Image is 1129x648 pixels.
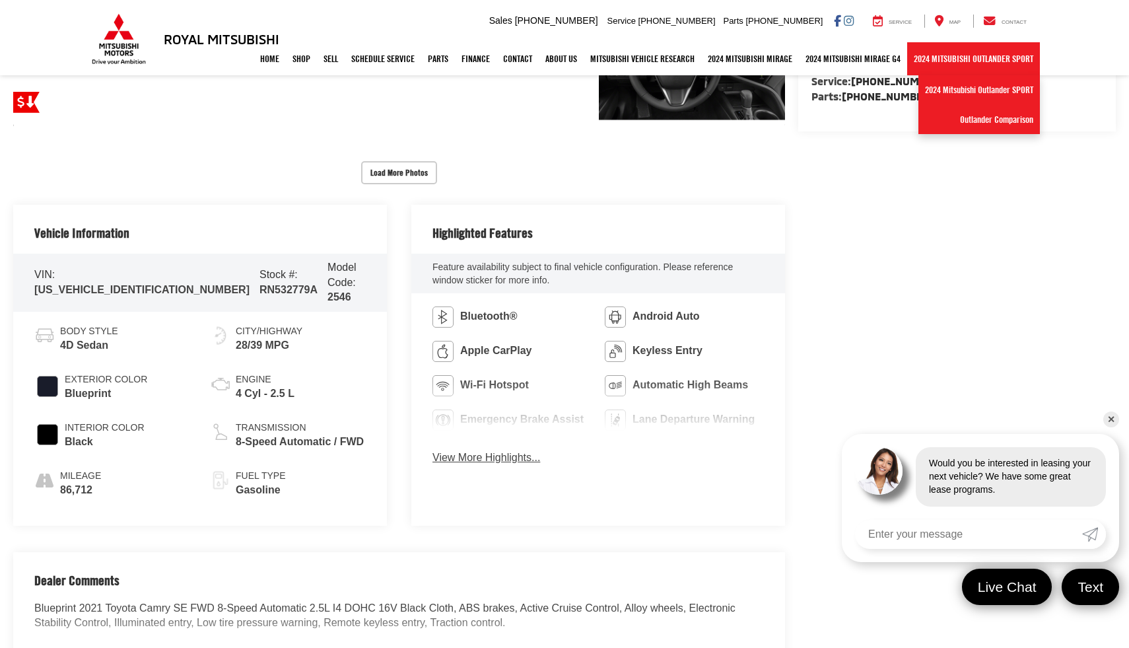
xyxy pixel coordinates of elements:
span: City/Highway [236,325,302,338]
a: Home [254,42,286,75]
a: Contact [496,42,539,75]
h2: Vehicle Information [34,226,129,240]
a: [PHONE_NUMBER] [842,90,935,102]
span: 8-Speed Automatic / FWD [236,435,364,450]
img: Fuel Economy [210,325,231,346]
a: 2024 Mitsubishi Outlander SPORT [907,42,1040,75]
a: [PHONE_NUMBER] [851,75,944,87]
span: RN532779A [259,284,318,295]
span: Stock #: [259,269,298,280]
span: #191C2A [37,376,58,397]
i: mileage icon [34,470,53,488]
a: 2024 Mitsubishi Mirage [701,42,799,75]
a: Shop [286,42,317,75]
a: Parts: Opens in a new tab [421,42,455,75]
a: Outlander Comparison [918,105,1040,134]
span: Service [889,19,912,25]
button: Load More Photos [361,161,437,184]
span: [PHONE_NUMBER] [515,15,598,26]
a: Map [924,15,971,28]
a: Text [1062,569,1119,605]
input: Enter your message [855,520,1082,549]
span: Model Code: [327,262,357,288]
a: Get Price Drop Alert [13,92,40,113]
span: Parts [723,16,743,26]
span: Android Auto [633,309,700,324]
a: Live Chat [962,569,1052,605]
a: Instagram: Click to visit our Instagram page [844,15,854,26]
a: 2024 Mitsubishi Mirage G4 [799,42,907,75]
strong: Service: [811,75,944,87]
span: Exterior Color [65,373,147,386]
img: Android Auto [605,306,626,328]
img: Mitsubishi [89,13,149,65]
span: Transmission [236,421,364,435]
span: Service [607,16,636,26]
button: View More Highlights... [432,450,540,466]
img: Wi-Fi Hotspot [432,375,454,396]
h2: Dealer Comments [34,573,764,601]
span: #000000 [37,424,58,445]
span: [US_VEHICLE_IDENTIFICATION_NUMBER] [34,284,250,295]
span: Apple CarPlay [460,343,531,359]
span: 4 Cyl - 2.5 L [236,386,294,402]
span: Contact [1002,19,1027,25]
span: Fuel Type [236,470,285,483]
a: Mitsubishi Vehicle Research [584,42,701,75]
span: Black [65,435,145,450]
span: Blueprint [65,386,147,402]
span: [PHONE_NUMBER] [745,16,823,26]
a: 2024 Mitsubishi Outlander SPORT [918,75,1040,105]
div: Would you be interested in leasing your next vehicle? We have some great lease programs. [916,447,1106,507]
a: Contact [973,15,1037,28]
a: About Us [539,42,584,75]
span: Text [1071,578,1110,596]
span: 4D Sedan [60,338,118,353]
img: Bluetooth® [432,306,454,328]
a: Submit [1082,520,1106,549]
a: Service [863,15,922,28]
a: Sell [317,42,345,75]
span: Bluetooth® [460,309,517,324]
span: Sales [489,15,512,26]
span: Gasoline [236,483,285,498]
span: Live Chat [971,578,1043,596]
span: VIN: [34,269,55,280]
h2: Highlighted Features [432,226,533,240]
strong: Parts: [811,90,935,102]
a: Finance [455,42,496,75]
img: Keyless Entry [605,341,626,362]
span: 86,712 [60,483,101,498]
img: Agent profile photo [855,447,903,495]
span: Keyless Entry [633,343,702,359]
a: Facebook: Click to visit our Facebook page [834,15,841,26]
span: Feature availability subject to final vehicle configuration. Please reference window sticker for ... [432,262,733,285]
img: Automatic High Beams [605,375,626,396]
span: Interior Color [65,421,145,435]
span: Map [949,19,961,25]
span: Body Style [60,325,118,338]
span: Mileage [60,470,101,483]
span: 28/39 MPG [236,338,302,353]
span: Engine [236,373,294,386]
span: [PHONE_NUMBER] [638,16,716,26]
h3: Royal Mitsubishi [164,32,279,46]
img: Apple CarPlay [432,341,454,362]
a: Schedule Service: Opens in a new tab [345,42,421,75]
span: 2546 [327,291,351,303]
